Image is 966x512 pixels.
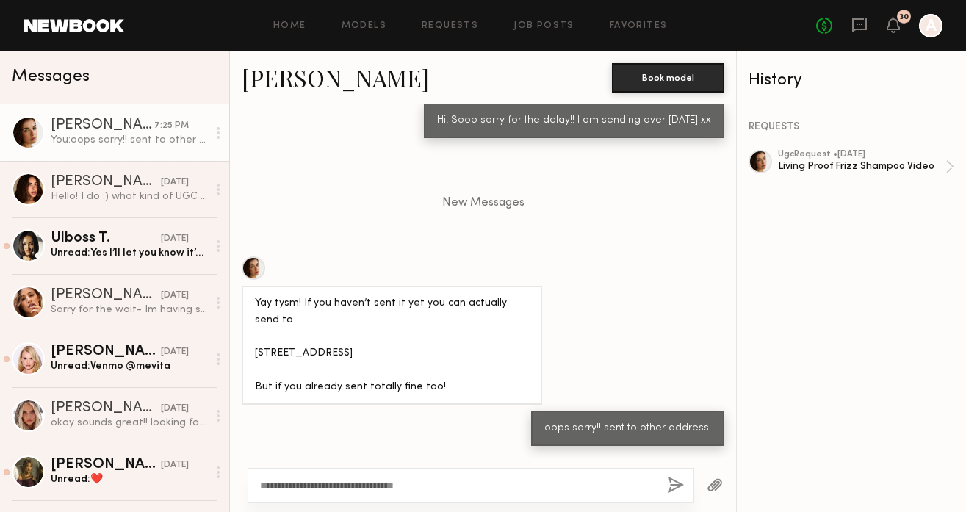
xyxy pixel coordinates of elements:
a: Book model [612,71,724,83]
span: Messages [12,68,90,85]
div: [PERSON_NAME] [51,118,154,133]
div: [DATE] [161,289,189,303]
div: [DATE] [161,402,189,416]
a: Home [273,21,306,31]
div: Ulboss T. [51,231,161,246]
div: 7:25 PM [154,119,189,133]
div: Sorry for the wait- Im having some trouble uploading [51,303,207,317]
div: Living Proof Frizz Shampoo Video [778,159,945,173]
div: oops sorry!! sent to other address! [544,420,711,437]
div: [PERSON_NAME] [51,345,161,359]
div: 30 [899,13,909,21]
a: A [919,14,942,37]
div: [PERSON_NAME] [51,175,161,190]
a: Requests [422,21,478,31]
div: REQUESTS [749,122,954,132]
div: [DATE] [161,458,189,472]
div: Hi! Sooo sorry for the delay!! I am sending over [DATE] xx [437,112,711,129]
div: [DATE] [161,176,189,190]
div: ugc Request • [DATE] [778,150,945,159]
span: New Messages [442,197,525,209]
a: [PERSON_NAME] [242,62,429,93]
div: Unread: Yes I’ll let you know it’s gotta be [DATE] or [DATE], I’m editing it now [51,246,207,260]
div: Hello! I do :) what kind of UGC are you looking for? [51,190,207,203]
button: Book model [612,63,724,93]
a: Job Posts [513,21,574,31]
div: You: oops sorry!! sent to other address! [51,133,207,147]
div: Yay tysm! If you haven’t sent it yet you can actually send to [STREET_ADDRESS] But if you already... [255,295,529,397]
a: ugcRequest •[DATE]Living Proof Frizz Shampoo Video [778,150,954,184]
div: [PERSON_NAME] [51,458,161,472]
div: Unread: ❤️ [51,472,207,486]
div: Unread: Venmo @mevita [51,359,207,373]
div: okay sounds great!! looking forward to working with you! [51,416,207,430]
div: [DATE] [161,232,189,246]
a: Favorites [610,21,668,31]
a: Models [342,21,386,31]
div: History [749,72,954,89]
div: [PERSON_NAME] [51,288,161,303]
div: [PERSON_NAME] [51,401,161,416]
div: [DATE] [161,345,189,359]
